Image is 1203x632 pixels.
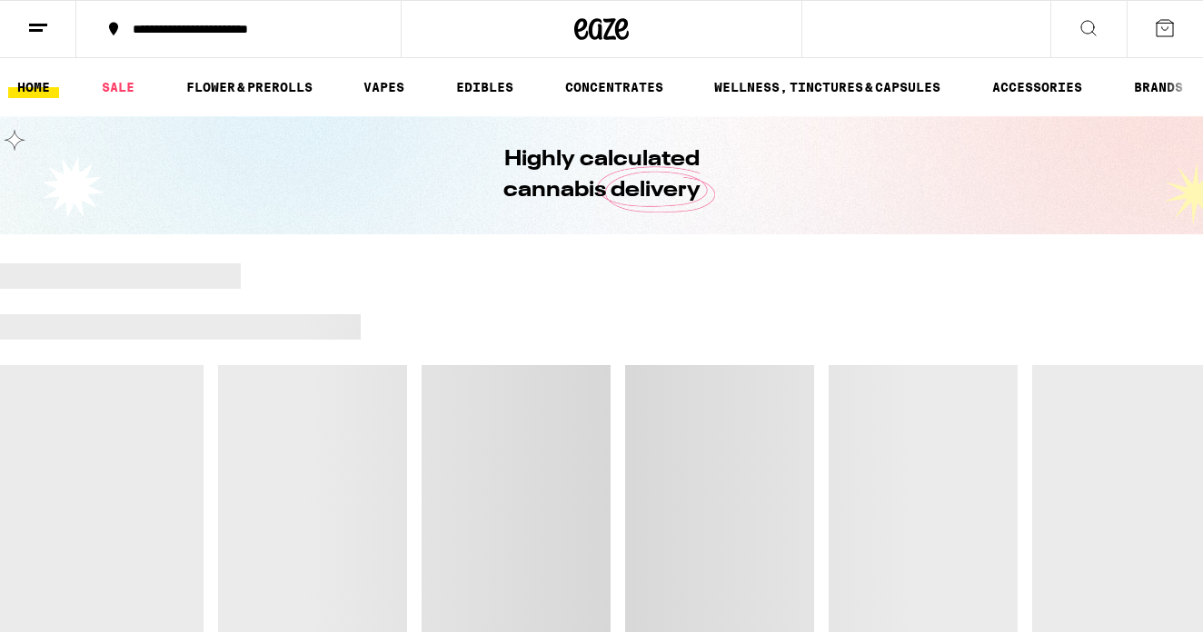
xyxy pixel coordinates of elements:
[705,76,949,98] a: WELLNESS, TINCTURES & CAPSULES
[1125,76,1192,98] a: BRANDS
[8,76,59,98] a: HOME
[177,76,322,98] a: FLOWER & PREROLLS
[354,76,413,98] a: VAPES
[452,144,751,206] h1: Highly calculated cannabis delivery
[93,76,144,98] a: SALE
[556,76,672,98] a: CONCENTRATES
[983,76,1091,98] a: ACCESSORIES
[447,76,522,98] a: EDIBLES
